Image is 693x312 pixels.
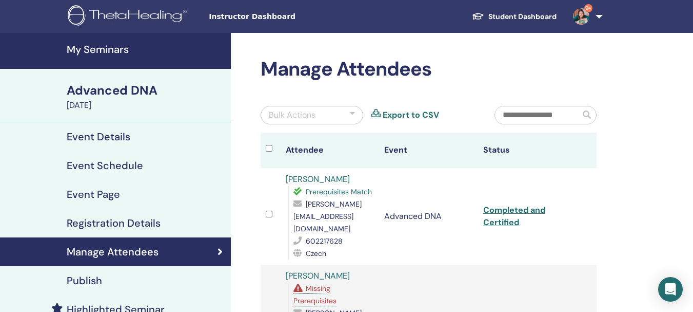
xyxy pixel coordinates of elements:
[67,188,120,200] h4: Event Page
[293,284,336,305] span: Missing Prerequisites
[67,82,225,99] div: Advanced DNA
[584,4,592,12] span: 9+
[68,5,190,28] img: logo.png
[379,133,478,168] th: Event
[293,199,362,233] span: [PERSON_NAME][EMAIL_ADDRESS][DOMAIN_NAME]
[379,168,478,265] td: Advanced DNA
[306,249,326,258] span: Czech
[209,11,363,22] span: Instructor Dashboard
[483,205,545,228] a: Completed and Certified
[67,246,159,258] h4: Manage Attendees
[306,236,343,246] span: 602217628
[306,187,372,196] span: Prerequisites Match
[67,217,161,229] h4: Registration Details
[658,277,683,302] div: Open Intercom Messenger
[281,133,380,168] th: Attendee
[61,82,231,112] a: Advanced DNA[DATE]
[261,58,597,81] h2: Manage Attendees
[383,109,439,121] a: Export to CSV
[472,12,484,21] img: graduation-cap-white.svg
[286,174,350,185] a: [PERSON_NAME]
[573,8,589,25] img: default.jpg
[67,43,225,56] h4: My Seminars
[67,131,130,143] h4: Event Details
[67,159,143,172] h4: Event Schedule
[67,274,102,287] h4: Publish
[464,7,565,26] a: Student Dashboard
[286,270,350,281] a: [PERSON_NAME]
[67,99,225,112] div: [DATE]
[478,133,577,168] th: Status
[269,109,315,121] div: Bulk Actions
